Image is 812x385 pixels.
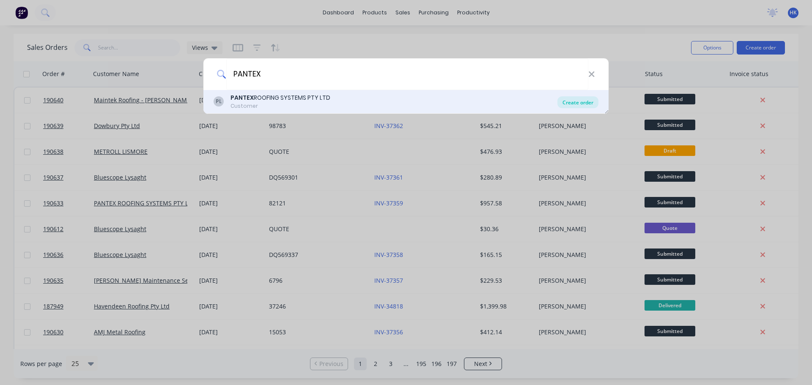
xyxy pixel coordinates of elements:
[214,96,224,106] div: PL
[226,58,588,90] input: Enter a customer name to create a new order...
[230,102,330,110] div: Customer
[230,93,330,102] div: ROOFING SYSTEMS PTY LTD
[557,96,598,108] div: Create order
[230,93,254,102] b: PANTEX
